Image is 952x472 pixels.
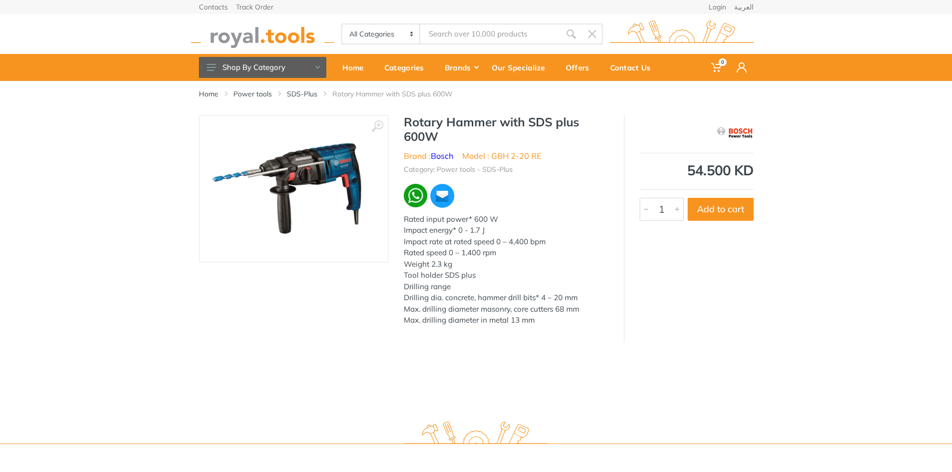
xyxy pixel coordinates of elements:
[335,54,377,81] a: Home
[640,163,754,177] div: 54.500 KD
[431,151,453,161] a: Bosch
[429,183,455,209] img: ma.webp
[404,422,548,449] img: royal.tools Logo
[404,115,609,144] h1: Rotary Hammer with SDS plus 600W
[404,164,513,175] li: Category: Power tools - SDS-Plus
[199,3,228,10] a: Contacts
[716,120,754,145] img: Bosch
[420,23,560,44] input: Site search
[709,3,726,10] a: Login
[462,150,541,162] li: Model : GBH 2-20 RE
[719,58,727,66] span: 0
[603,57,665,78] div: Contact Us
[377,57,438,78] div: Categories
[342,24,421,43] select: Category
[191,20,334,48] img: royal.tools Logo
[559,57,603,78] div: Offers
[404,184,427,207] img: wa.webp
[404,214,609,326] div: Rated input power* 600 W Impact energy* 0 - 1.7 J Impact rate at rated speed 0 – 4,400 bpm Rated ...
[199,89,218,99] a: Home
[377,54,438,81] a: Categories
[704,54,730,81] a: 0
[485,54,559,81] a: Our Specialize
[688,198,754,221] button: Add to cart
[335,57,377,78] div: Home
[734,3,754,10] a: العربية
[236,3,273,10] a: Track Order
[210,129,378,248] img: Royal Tools - Rotary Hammer with SDS plus 600W
[287,89,317,99] a: SDS-Plus
[404,150,453,162] li: Brand :
[233,89,272,99] a: Power tools
[438,57,485,78] div: Brands
[559,54,603,81] a: Offers
[610,20,754,48] img: royal.tools Logo
[332,89,468,99] li: Rotary Hammer with SDS plus 600W
[485,57,559,78] div: Our Specialize
[199,57,326,78] button: Shop By Category
[603,54,665,81] a: Contact Us
[199,89,754,99] nav: breadcrumb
